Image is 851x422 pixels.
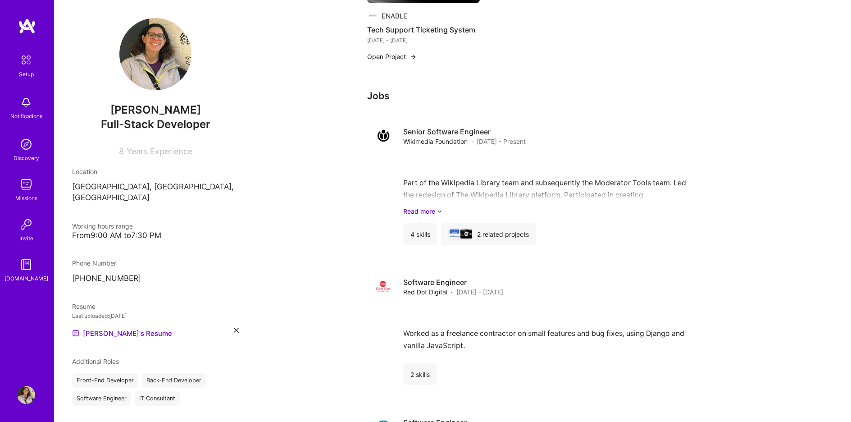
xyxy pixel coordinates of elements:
img: cover [460,229,472,239]
div: 2 related projects [441,223,536,245]
img: arrow-right [410,53,417,60]
img: guide book [17,256,35,274]
span: 8 [119,147,124,156]
i: icon Close [234,328,239,333]
div: Missions [15,193,37,203]
img: logo [18,18,36,34]
img: User Avatar [119,18,191,90]
span: [PERSON_NAME] [72,103,239,117]
button: Open Project [367,52,417,61]
span: Years Experience [127,147,192,156]
span: Phone Number [72,259,116,267]
a: [PERSON_NAME]'s Resume [72,328,172,339]
a: User Avatar [15,386,37,404]
span: Red Dot Digital [403,287,447,297]
div: 2 skills [403,363,437,385]
span: Additional Roles [72,358,119,365]
img: discovery [17,135,35,153]
span: [DATE] - Present [477,137,526,146]
img: bell [17,93,35,111]
i: icon ArrowDownSecondaryDark [437,206,442,216]
img: Resume [72,330,79,337]
div: Software Engineer [72,391,131,406]
div: 4 skills [403,223,437,245]
img: setup [17,50,36,69]
span: Resume [72,303,96,310]
a: Read more [403,206,734,216]
div: [DOMAIN_NAME] [5,274,48,283]
img: Invite [17,216,35,234]
div: From 9:00 AM to 7:30 PM [72,231,239,240]
div: Location [72,167,239,176]
img: Company logo [464,232,468,236]
h4: Software Engineer [403,277,503,287]
img: Company logo [367,10,378,21]
p: [PHONE_NUMBER] [72,273,239,284]
div: Notifications [10,111,42,121]
img: Company logo [374,127,392,145]
span: · [471,137,473,146]
div: Invite [19,234,33,243]
div: IT Consultant [135,391,180,406]
div: Last uploaded: [DATE] [72,311,239,321]
div: Back-End Developer [142,373,206,388]
span: Working hours range [72,222,133,230]
img: Wikimedia Foundation [450,229,461,239]
img: Company logo [374,277,392,295]
h4: Tech Support Ticketing System [367,24,480,36]
div: Front-End Developer [72,373,138,388]
img: teamwork [17,175,35,193]
h4: Senior Software Engineer [403,127,526,137]
h3: Jobs [367,90,741,101]
div: ENABLE [382,11,407,21]
div: [DATE] - [DATE] [367,36,480,45]
span: · [451,287,453,297]
p: [GEOGRAPHIC_DATA], [GEOGRAPHIC_DATA], [GEOGRAPHIC_DATA] [72,182,239,203]
span: [DATE] - [DATE] [456,287,503,297]
span: Wikimedia Foundation [403,137,468,146]
div: Discovery [14,153,39,163]
span: Full-Stack Developer [101,118,210,131]
div: Setup [19,69,34,79]
img: User Avatar [17,386,35,404]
